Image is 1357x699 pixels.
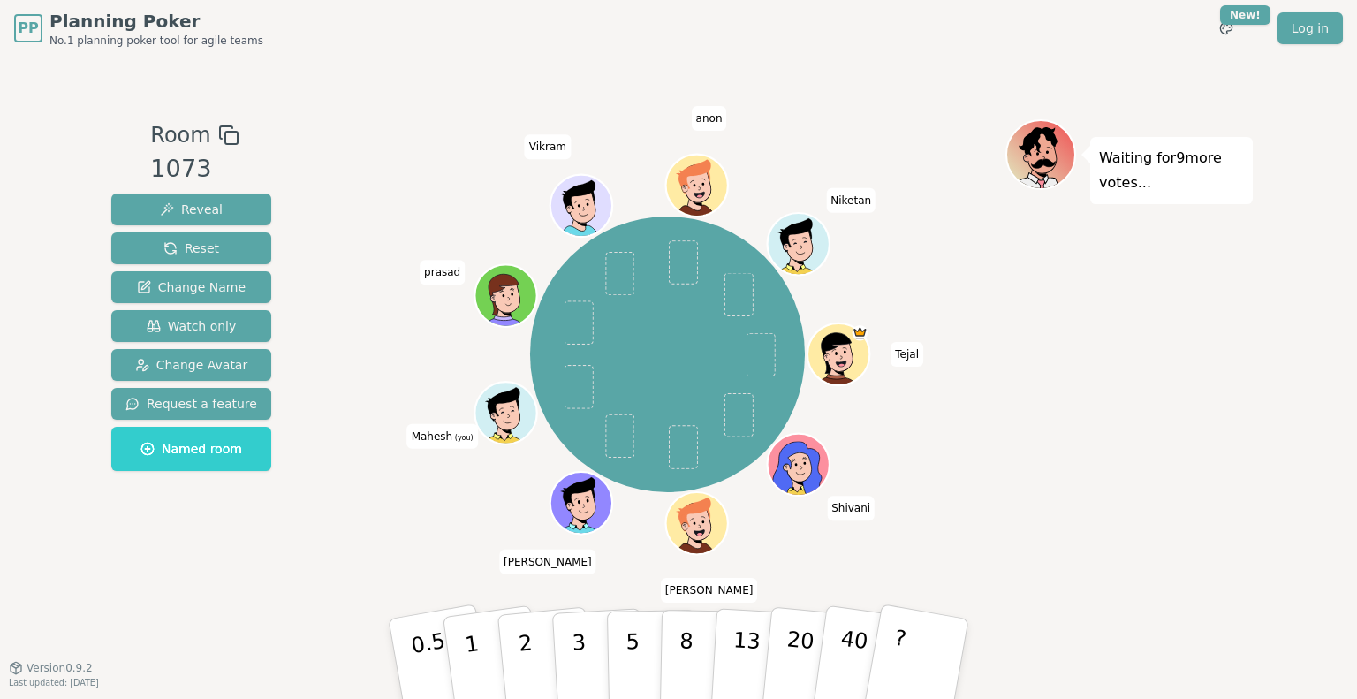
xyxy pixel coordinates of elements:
span: Change Name [137,278,246,296]
span: Change Avatar [135,356,248,374]
span: Click to change your name [525,134,571,159]
button: Reveal [111,194,271,225]
span: PP [18,18,38,39]
span: Room [150,119,210,151]
button: Request a feature [111,388,271,420]
a: Log in [1277,12,1343,44]
span: Click to change your name [827,496,875,520]
span: Click to change your name [407,424,478,449]
span: Click to change your name [891,342,923,367]
span: (you) [452,434,474,442]
span: Reset [163,239,219,257]
span: Click to change your name [826,188,876,213]
span: No.1 planning poker tool for agile teams [49,34,263,48]
span: Click to change your name [499,550,596,574]
span: Click to change your name [692,106,727,131]
span: Tejal is the host [853,325,868,341]
span: Reveal [160,201,223,218]
span: Named room [140,440,242,458]
button: Change Name [111,271,271,303]
span: Last updated: [DATE] [9,678,99,688]
span: Click to change your name [420,260,465,285]
p: Waiting for 9 more votes... [1099,146,1244,195]
button: Change Avatar [111,349,271,381]
div: 1073 [150,151,239,187]
a: PPPlanning PokerNo.1 planning poker tool for agile teams [14,9,263,48]
button: Named room [111,427,271,471]
button: New! [1210,12,1242,44]
span: Watch only [147,317,237,335]
span: Click to change your name [661,578,758,603]
div: New! [1220,5,1270,25]
button: Click to change your avatar [477,384,535,443]
button: Reset [111,232,271,264]
button: Watch only [111,310,271,342]
span: Version 0.9.2 [27,661,93,675]
span: Request a feature [125,395,257,413]
button: Version0.9.2 [9,661,93,675]
span: Planning Poker [49,9,263,34]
